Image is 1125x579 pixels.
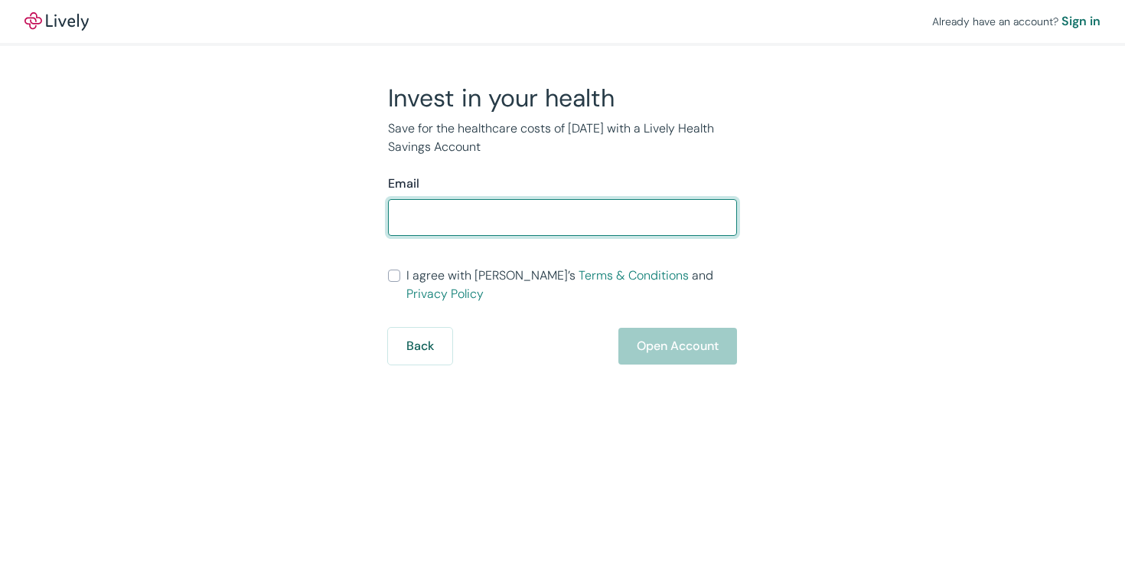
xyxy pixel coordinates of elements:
[24,12,89,31] img: Lively
[406,267,737,303] span: I agree with [PERSON_NAME]’s and
[388,175,419,193] label: Email
[388,83,737,113] h2: Invest in your health
[24,12,89,31] a: LivelyLively
[388,328,452,365] button: Back
[388,119,737,156] p: Save for the healthcare costs of [DATE] with a Lively Health Savings Account
[1061,12,1101,31] a: Sign in
[579,267,689,283] a: Terms & Conditions
[932,12,1101,31] div: Already have an account?
[406,286,484,302] a: Privacy Policy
